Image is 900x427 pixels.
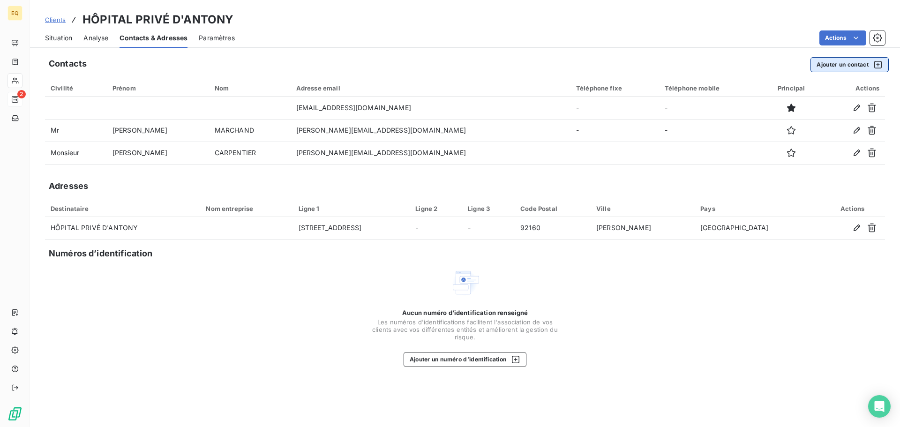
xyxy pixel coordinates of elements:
[371,318,559,341] span: Les numéros d'identifications facilitent l'association de vos clients avec vos différentes entité...
[291,119,570,142] td: [PERSON_NAME][EMAIL_ADDRESS][DOMAIN_NAME]
[7,6,22,21] div: EQ
[515,217,591,240] td: 92160
[591,217,695,240] td: [PERSON_NAME]
[570,97,659,119] td: -
[49,180,88,193] h5: Adresses
[215,84,285,92] div: Nom
[45,142,107,164] td: Monsieur
[695,217,820,240] td: [GEOGRAPHIC_DATA]
[291,142,570,164] td: [PERSON_NAME][EMAIL_ADDRESS][DOMAIN_NAME]
[576,84,653,92] div: Téléphone fixe
[209,119,291,142] td: MARCHAND
[51,84,101,92] div: Civilité
[49,247,153,260] h5: Numéros d’identification
[45,16,66,23] span: Clients
[570,119,659,142] td: -
[659,119,762,142] td: -
[410,217,462,240] td: -
[120,33,187,43] span: Contacts & Adresses
[7,406,22,421] img: Logo LeanPay
[45,15,66,24] a: Clients
[206,205,287,212] div: Nom entreprise
[45,217,200,240] td: HÔPITAL PRIVÉ D'ANTONY
[199,33,235,43] span: Paramètres
[767,84,815,92] div: Principal
[51,205,195,212] div: Destinataire
[868,395,891,418] div: Open Intercom Messenger
[825,205,879,212] div: Actions
[819,30,866,45] button: Actions
[827,84,879,92] div: Actions
[659,97,762,119] td: -
[404,352,527,367] button: Ajouter un numéro d’identification
[83,33,108,43] span: Analyse
[299,205,405,212] div: Ligne 1
[462,217,515,240] td: -
[7,92,22,107] a: 2
[293,217,410,240] td: [STREET_ADDRESS]
[45,33,72,43] span: Situation
[209,142,291,164] td: CARPENTIER
[520,205,585,212] div: Code Postal
[49,57,87,70] h5: Contacts
[402,309,528,316] span: Aucun numéro d’identification renseigné
[112,84,203,92] div: Prénom
[296,84,565,92] div: Adresse email
[450,268,480,298] img: Empty state
[291,97,570,119] td: [EMAIL_ADDRESS][DOMAIN_NAME]
[596,205,689,212] div: Ville
[665,84,756,92] div: Téléphone mobile
[107,142,209,164] td: [PERSON_NAME]
[700,205,814,212] div: Pays
[17,90,26,98] span: 2
[810,57,889,72] button: Ajouter un contact
[107,119,209,142] td: [PERSON_NAME]
[468,205,509,212] div: Ligne 3
[415,205,457,212] div: Ligne 2
[45,119,107,142] td: Mr
[82,11,233,28] h3: HÔPITAL PRIVÉ D'ANTONY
